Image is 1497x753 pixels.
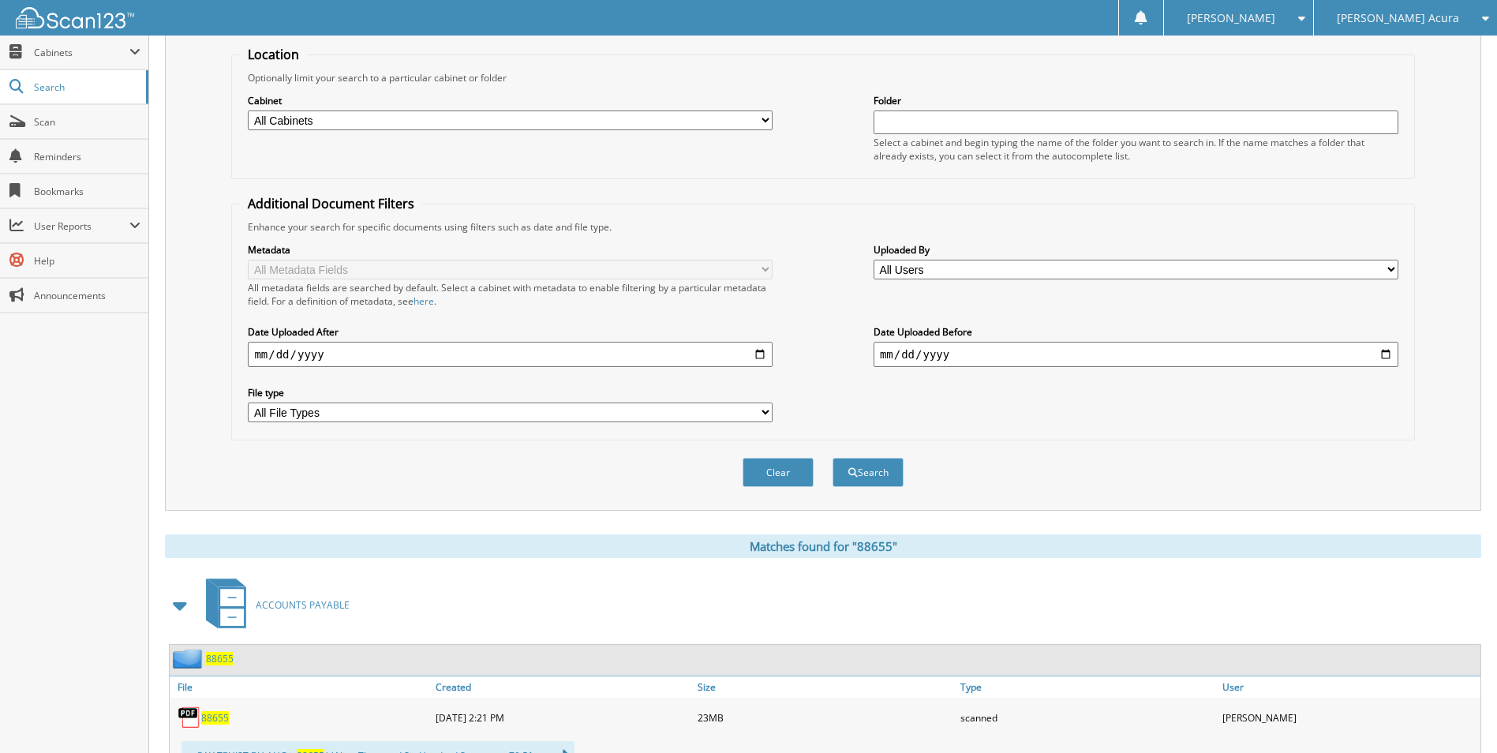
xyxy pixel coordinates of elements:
[170,676,432,698] a: File
[34,219,129,233] span: User Reports
[165,534,1481,558] div: Matches found for "88655"
[432,676,694,698] a: Created
[874,94,1398,107] label: Folder
[1337,13,1459,23] span: [PERSON_NAME] Acura
[34,150,140,163] span: Reminders
[240,195,422,212] legend: Additional Document Filters
[1218,676,1480,698] a: User
[432,702,694,733] div: [DATE] 2:21 PM
[833,458,904,487] button: Search
[1187,13,1275,23] span: [PERSON_NAME]
[248,94,773,107] label: Cabinet
[874,325,1398,339] label: Date Uploaded Before
[874,243,1398,257] label: Uploaded By
[694,702,956,733] div: 23MB
[248,386,773,399] label: File type
[240,220,1405,234] div: Enhance your search for specific documents using filters such as date and file type.
[248,342,773,367] input: start
[956,702,1218,733] div: scanned
[248,281,773,308] div: All metadata fields are searched by default. Select a cabinet with metadata to enable filtering b...
[256,598,350,612] span: ACCOUNTS PAYABLE
[1218,702,1480,733] div: [PERSON_NAME]
[34,254,140,268] span: Help
[34,115,140,129] span: Scan
[201,711,229,725] a: 88655
[248,243,773,257] label: Metadata
[874,342,1398,367] input: end
[196,574,350,636] a: ACCOUNTS PAYABLE
[240,71,1405,84] div: Optionally limit your search to a particular cabinet or folder
[874,136,1398,163] div: Select a cabinet and begin typing the name of the folder you want to search in. If the name match...
[206,652,234,665] a: 88655
[743,458,814,487] button: Clear
[34,46,129,59] span: Cabinets
[34,81,138,94] span: Search
[34,289,140,302] span: Announcements
[16,7,134,28] img: scan123-logo-white.svg
[956,676,1218,698] a: Type
[414,294,434,308] a: here
[178,706,201,729] img: PDF.png
[34,185,140,198] span: Bookmarks
[694,676,956,698] a: Size
[240,46,307,63] legend: Location
[1418,677,1497,753] iframe: Chat Widget
[248,325,773,339] label: Date Uploaded After
[173,649,206,669] img: folder2.png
